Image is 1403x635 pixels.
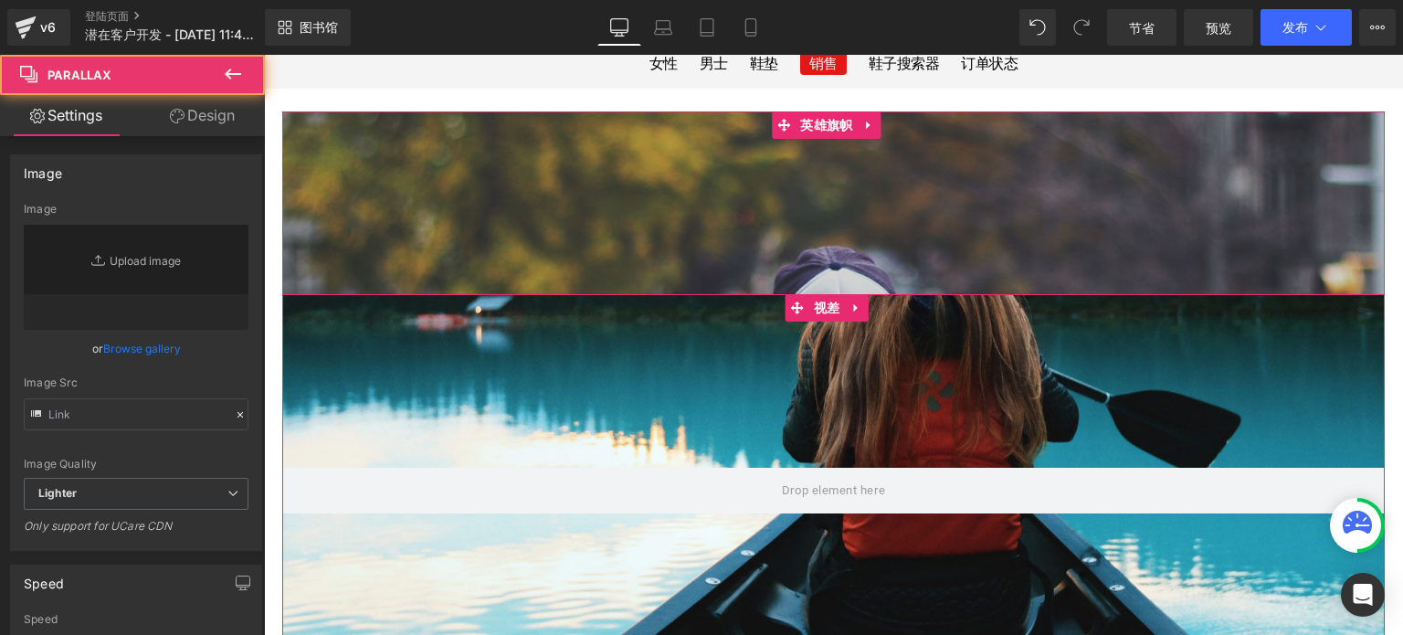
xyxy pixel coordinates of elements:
[641,9,685,46] a: 笔记本电脑
[1063,9,1100,46] button: 重做
[24,613,248,626] div: Speed
[580,239,604,267] a: 展开/折叠
[1341,573,1385,617] div: 打开 Intercom Messenger
[47,68,111,82] span: Parallax
[85,9,129,23] font: 登陆页面
[51,29,58,43] font: v
[24,398,248,430] input: Link
[136,95,269,136] a: Design
[47,48,185,62] font: 域名: [DOMAIN_NAME]
[24,519,248,545] div: Only support for UCare CDN
[265,9,351,46] a: 新图书馆
[24,339,248,358] div: or
[1184,9,1253,46] a: 预览
[536,63,588,78] font: 英雄旗帜
[1019,9,1056,46] button: 撤消
[24,566,64,591] div: Speed
[202,109,308,122] font: 关键词（点击流量）
[729,9,773,46] a: 移动的
[24,458,248,471] div: Image Quality
[1206,20,1231,36] font: 预览
[597,9,641,46] a: 桌面
[24,155,62,181] div: Image
[24,376,248,389] div: Image Src
[58,29,90,43] font: 4.0.25
[685,9,729,46] a: 药片
[594,57,617,84] a: 展开/折叠
[182,108,196,122] img: tab_keywords_by_traffic_grey.svg
[85,26,270,42] font: 潜在客户开发 - [DATE] 11:40:03
[38,486,77,500] b: Lighter
[40,19,56,35] font: v6
[1282,19,1308,35] font: 发布
[85,9,295,24] a: 登陆页面
[103,333,181,365] a: Browse gallery
[300,19,338,35] font: 图书馆
[7,9,70,46] a: v6
[87,109,145,122] font: 所有权概述
[1359,9,1396,46] button: 更多的
[67,108,81,122] img: tab_domain_overview_orange.svg
[29,29,44,44] img: logo_orange.svg
[29,48,44,64] img: website_grey.svg
[1129,20,1155,36] font: 节省
[1261,9,1352,46] button: 发布
[550,246,576,260] font: 视差
[24,203,248,216] div: Image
